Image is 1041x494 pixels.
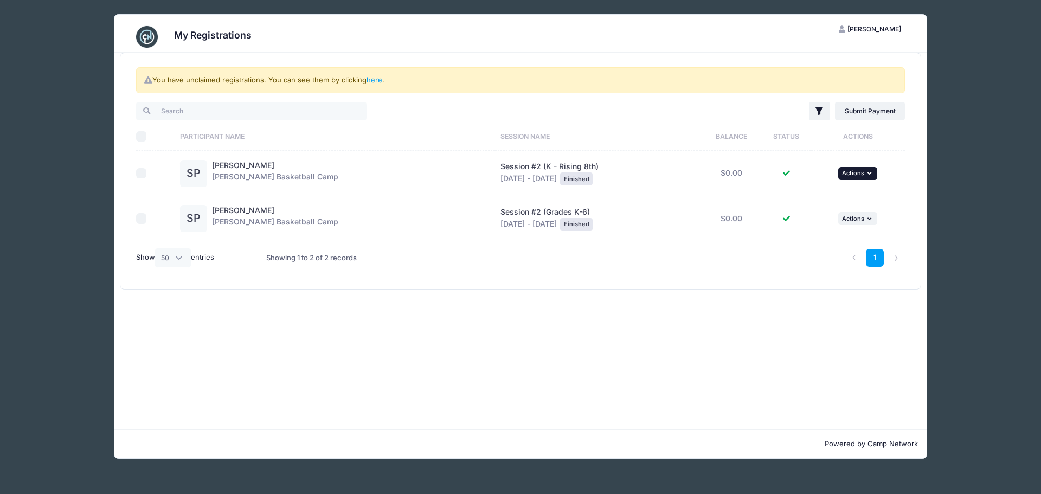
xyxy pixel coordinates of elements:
div: SP [180,160,207,187]
a: Submit Payment [835,102,905,120]
div: You have unclaimed registrations. You can see them by clicking . [136,67,905,93]
div: [DATE] - [DATE] [500,207,696,231]
input: Search [136,102,367,120]
span: Actions [842,169,864,177]
th: Select All [136,122,175,151]
div: [PERSON_NAME] Basketball Camp [212,205,338,232]
span: Session #2 (Grades K-6) [500,207,590,216]
td: $0.00 [701,151,762,196]
a: [PERSON_NAME] [212,161,274,170]
img: CampNetwork [136,26,158,48]
button: Actions [838,212,877,225]
div: Finished [560,172,593,185]
td: $0.00 [701,196,762,241]
a: 1 [866,249,884,267]
h3: My Registrations [174,29,252,41]
th: Actions: activate to sort column ascending [811,122,905,151]
div: [DATE] - [DATE] [500,161,696,185]
a: here [367,75,382,84]
div: Showing 1 to 2 of 2 records [266,246,357,271]
span: Session #2 (K - Rising 8th) [500,162,599,171]
a: [PERSON_NAME] [212,206,274,215]
th: Participant Name: activate to sort column ascending [175,122,495,151]
a: SP [180,214,207,223]
p: Powered by Camp Network [123,439,918,450]
span: Actions [842,215,864,222]
button: [PERSON_NAME] [830,20,911,39]
a: SP [180,169,207,178]
th: Session Name: activate to sort column ascending [495,122,701,151]
label: Show entries [136,248,214,267]
div: [PERSON_NAME] Basketball Camp [212,160,338,187]
span: [PERSON_NAME] [847,25,901,33]
th: Status: activate to sort column ascending [762,122,811,151]
div: SP [180,205,207,232]
div: Finished [560,218,593,231]
th: Balance: activate to sort column ascending [701,122,762,151]
button: Actions [838,167,877,180]
select: Showentries [155,248,191,267]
